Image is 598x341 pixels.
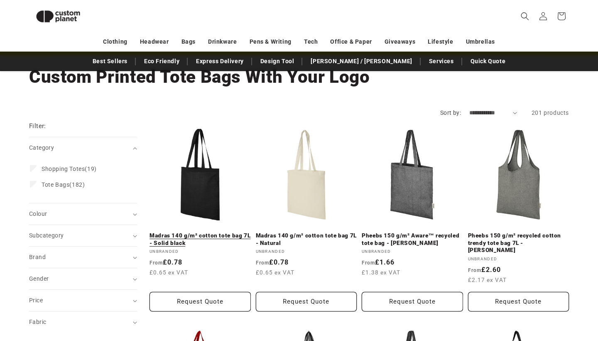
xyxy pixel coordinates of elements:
span: (182) [42,181,85,188]
a: Pens & Writing [250,35,292,49]
summary: Subcategory (0 selected) [29,225,137,246]
span: Gender [29,275,49,282]
a: Bags [181,35,196,49]
a: Headwear [140,35,169,49]
button: Request Quote [149,292,251,311]
span: Subcategory [29,232,64,239]
span: Brand [29,254,46,260]
summary: Gender (0 selected) [29,268,137,289]
a: Quick Quote [466,54,510,69]
span: Tote Bags [42,181,69,188]
a: Madras 140 g/m² cotton tote bag 7L - Solid black [149,232,251,247]
button: Request Quote [362,292,463,311]
img: Custom Planet [29,3,87,30]
a: Madras 140 g/m² cotton tote bag 7L - Natural [256,232,357,247]
a: Giveaways [385,35,415,49]
a: Express Delivery [192,54,248,69]
span: Shopping Totes [42,166,85,172]
a: Best Sellers [88,54,132,69]
a: Office & Paper [330,35,372,49]
button: Request Quote [256,292,357,311]
span: Price [29,297,43,304]
span: (19) [42,165,97,173]
a: Services [425,54,458,69]
a: Tech [304,35,318,49]
label: Sort by: [440,109,461,116]
a: Design Tool [256,54,299,69]
summary: Category (0 selected) [29,137,137,158]
span: Category [29,144,54,151]
summary: Fabric (0 selected) [29,311,137,333]
a: Eco Friendly [140,54,184,69]
a: Clothing [103,35,127,49]
a: Drinkware [208,35,237,49]
span: 201 products [532,109,569,116]
iframe: Chat Widget [456,251,598,341]
span: Fabric [29,319,46,325]
h1: Custom Printed Tote Bags With Your Logo [29,66,569,88]
a: Pheebs 150 g/m² recycled cotton trendy tote bag 7L - [PERSON_NAME] [468,232,569,254]
span: Colour [29,210,47,217]
summary: Brand (0 selected) [29,247,137,268]
h2: Filter: [29,121,46,131]
a: Lifestyle [428,35,453,49]
summary: Colour (0 selected) [29,203,137,225]
a: Pheebs 150 g/m² Aware™ recycled tote bag - [PERSON_NAME] [362,232,463,247]
summary: Price [29,290,137,311]
summary: Search [516,7,534,25]
a: [PERSON_NAME] / [PERSON_NAME] [306,54,416,69]
a: Umbrellas [466,35,495,49]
